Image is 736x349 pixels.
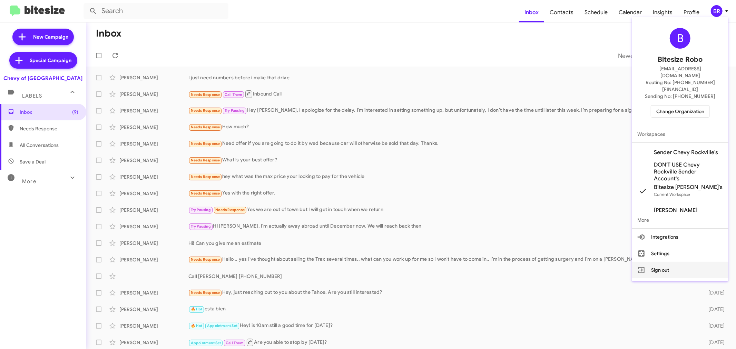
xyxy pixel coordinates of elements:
[632,262,728,278] button: Sign out
[640,79,720,93] span: Routing No: [PHONE_NUMBER][FINANCIAL_ID]
[645,93,715,100] span: Sending No: [PHONE_NUMBER]
[670,28,690,49] div: B
[656,106,704,117] span: Change Organization
[632,245,728,262] button: Settings
[658,54,703,65] span: Bitesize Robo
[632,126,728,142] span: Workspaces
[640,65,720,79] span: [EMAIL_ADDRESS][DOMAIN_NAME]
[654,184,723,191] span: Bitesize [PERSON_NAME]'s
[632,229,728,245] button: Integrations
[654,192,690,197] span: Current Workspace
[654,149,718,156] span: Sender Chevy Rockville's
[632,212,728,228] span: More
[651,105,710,118] button: Change Organization
[654,161,723,182] span: DON'T USE Chevy Rockville Sender Account's
[654,207,697,214] span: [PERSON_NAME]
